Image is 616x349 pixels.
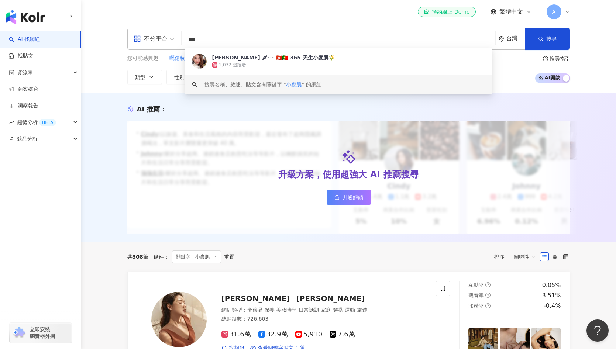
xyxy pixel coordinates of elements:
[137,104,167,114] div: AI 推薦 ：
[224,254,234,260] div: 重置
[221,315,427,323] div: 總追蹤數 ： 726,603
[327,190,371,205] a: 升級解鎖
[135,75,145,80] span: 類型
[263,307,264,313] span: ·
[343,307,345,313] span: ·
[544,302,561,310] div: -0.4%
[9,36,40,43] a: searchAI 找網紅
[39,119,56,126] div: BETA
[30,326,55,339] span: 立即安裝 瀏覽器外掛
[127,70,162,84] button: 類型
[542,281,561,289] div: 0.05%
[12,327,26,339] img: chrome extension
[542,291,561,300] div: 3.51%
[550,56,570,62] div: 搜尋指引
[9,102,38,110] a: 洞察報告
[319,307,321,313] span: ·
[424,8,469,15] div: 預約線上 Demo
[204,80,321,89] div: 搜尋名稱、敘述、貼文含有關鍵字 “ ” 的網紅
[343,194,363,200] span: 升級解鎖
[264,307,275,313] span: 保養
[418,7,475,17] a: 預約線上 Demo
[17,114,56,131] span: 趨勢分析
[169,55,185,62] span: 曬傷妝
[543,56,548,61] span: question-circle
[468,292,484,298] span: 觀看率
[275,307,276,313] span: ·
[166,70,201,84] button: 性別
[499,8,523,16] span: 繁體中文
[169,54,185,62] button: 曬傷妝
[212,54,335,61] div: [PERSON_NAME] 🌶~~🇭🇰🇵🇹 365 天生小麥肌🌾
[9,120,14,125] span: rise
[219,62,246,68] div: 1,032 追蹤者
[468,282,484,288] span: 互動率
[514,251,536,263] span: 關聯性
[9,52,33,60] a: 找貼文
[552,8,556,16] span: A
[295,331,323,338] span: 5,910
[221,331,251,338] span: 31.6萬
[278,169,419,181] div: 升級方案，使用超強大 AI 推薦搜尋
[286,82,302,87] span: 小麥肌
[330,331,355,338] span: 7.6萬
[357,307,367,313] span: 旅遊
[192,54,207,69] img: KOL Avatar
[134,33,168,45] div: 不分平台
[17,131,38,147] span: 競品分析
[321,307,331,313] span: 家庭
[299,307,319,313] span: 日常話題
[506,35,525,42] div: 台灣
[151,292,207,347] img: KOL Avatar
[485,293,491,298] span: question-circle
[333,307,343,313] span: 穿搭
[525,28,570,50] button: 搜尋
[485,282,491,287] span: question-circle
[133,254,143,260] span: 308
[331,307,333,313] span: ·
[221,307,427,314] div: 網紅類型 ：
[468,303,484,309] span: 漲粉率
[134,35,141,42] span: appstore
[127,55,164,62] span: 您可能感興趣：
[258,331,288,338] span: 32.9萬
[6,10,45,24] img: logo
[345,307,355,313] span: 運動
[494,251,540,263] div: 排序：
[148,254,169,260] span: 條件 ：
[485,303,491,308] span: question-circle
[192,82,197,87] span: search
[296,294,365,303] span: [PERSON_NAME]
[221,294,290,303] span: [PERSON_NAME]
[172,250,221,263] span: 關鍵字：小麥肌
[297,307,298,313] span: ·
[276,307,297,313] span: 美妝時尚
[499,36,504,42] span: environment
[10,323,72,343] a: chrome extension立即安裝 瀏覽器外掛
[17,64,32,81] span: 資源庫
[127,254,148,260] div: 共 筆
[586,319,609,342] iframe: Help Scout Beacon - Open
[174,75,185,80] span: 性別
[546,36,557,42] span: 搜尋
[9,86,38,93] a: 商案媒合
[247,307,263,313] span: 奢侈品
[355,307,357,313] span: ·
